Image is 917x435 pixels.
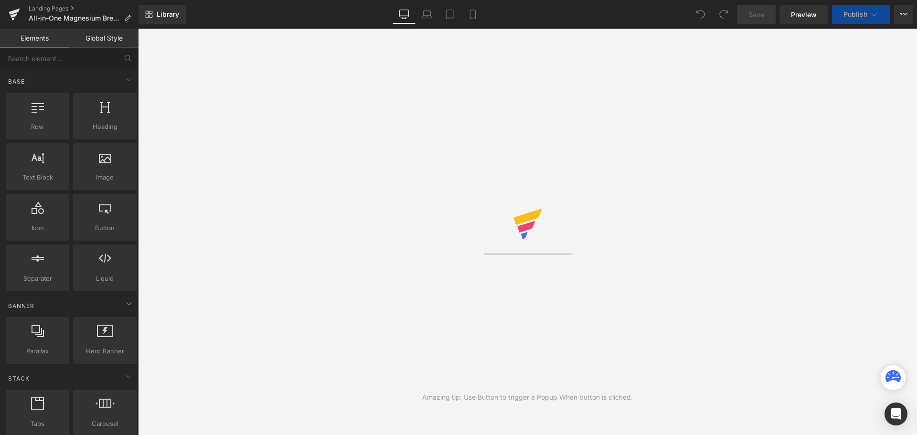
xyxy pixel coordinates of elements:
button: Undo [691,5,710,24]
button: Redo [714,5,733,24]
span: Carousel [76,419,134,429]
span: Banner [7,301,35,310]
a: New Library [139,5,186,24]
span: Base [7,77,26,86]
div: Open Intercom Messenger [885,403,907,425]
a: Desktop [393,5,416,24]
span: Library [157,10,179,19]
a: Landing Pages [29,5,139,12]
span: Save [748,10,764,20]
span: Preview [791,10,817,20]
a: Tablet [438,5,461,24]
a: Mobile [461,5,484,24]
button: More [894,5,913,24]
span: Hero Banner [76,346,134,356]
span: Parallax [9,346,66,356]
span: Row [9,122,66,132]
span: Icon [9,223,66,233]
a: Preview [779,5,828,24]
a: Laptop [416,5,438,24]
span: Button [76,223,134,233]
span: All-in-One Magnesium Breakthrough™ Reset [29,14,120,22]
span: Publish [843,11,867,18]
a: Global Style [69,29,139,48]
span: Tabs [9,419,66,429]
span: Stack [7,374,31,383]
span: Heading [76,122,134,132]
button: Publish [832,5,890,24]
div: Amazing tip: Use Button to trigger a Popup When button is clicked. [422,392,633,403]
span: Text Block [9,172,66,182]
span: Image [76,172,134,182]
span: Separator [9,274,66,284]
span: Liquid [76,274,134,284]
